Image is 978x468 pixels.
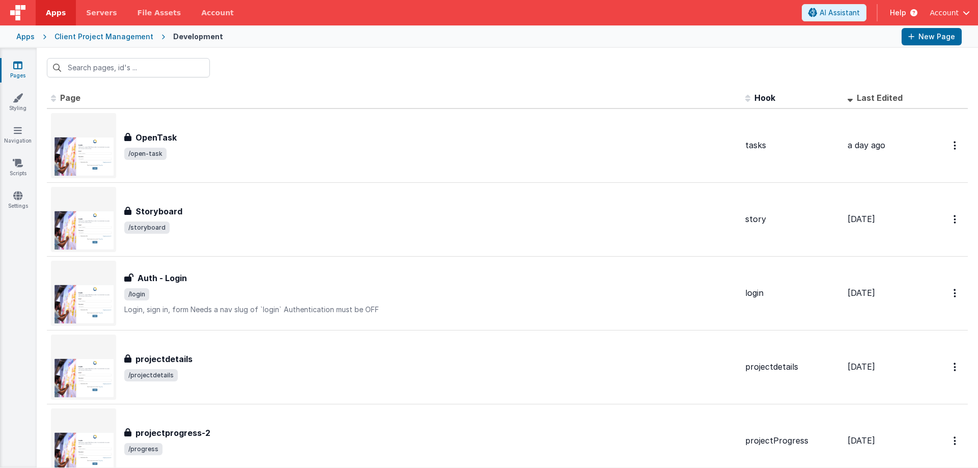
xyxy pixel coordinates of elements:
[124,148,167,160] span: /open-task
[848,288,875,298] span: [DATE]
[745,287,839,299] div: login
[745,213,839,225] div: story
[124,305,737,315] p: Login, sign in, form Needs a nav slug of `login` Authentication must be OFF
[947,209,964,230] button: Options
[857,93,903,103] span: Last Edited
[848,140,885,150] span: a day ago
[930,8,970,18] button: Account
[947,135,964,156] button: Options
[135,205,182,217] h3: Storyboard
[135,131,177,144] h3: OpenTask
[138,272,187,284] h3: Auth - Login
[802,4,866,21] button: AI Assistant
[947,283,964,304] button: Options
[135,427,210,439] h3: projectprogress-2
[947,356,964,377] button: Options
[848,214,875,224] span: [DATE]
[124,288,149,300] span: /login
[46,8,66,18] span: Apps
[890,8,906,18] span: Help
[55,32,153,42] div: Client Project Management
[124,443,162,455] span: /progress
[745,361,839,373] div: projectdetails
[173,32,223,42] div: Development
[848,435,875,446] span: [DATE]
[135,353,193,365] h3: projectdetails
[947,430,964,451] button: Options
[745,435,839,447] div: projectProgress
[124,222,170,234] span: /storyboard
[138,8,181,18] span: File Assets
[745,140,839,151] div: tasks
[60,93,80,103] span: Page
[820,8,860,18] span: AI Assistant
[47,58,210,77] input: Search pages, id's ...
[902,28,962,45] button: New Page
[124,369,178,381] span: /projectdetails
[86,8,117,18] span: Servers
[16,32,35,42] div: Apps
[848,362,875,372] span: [DATE]
[930,8,959,18] span: Account
[754,93,775,103] span: Hook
